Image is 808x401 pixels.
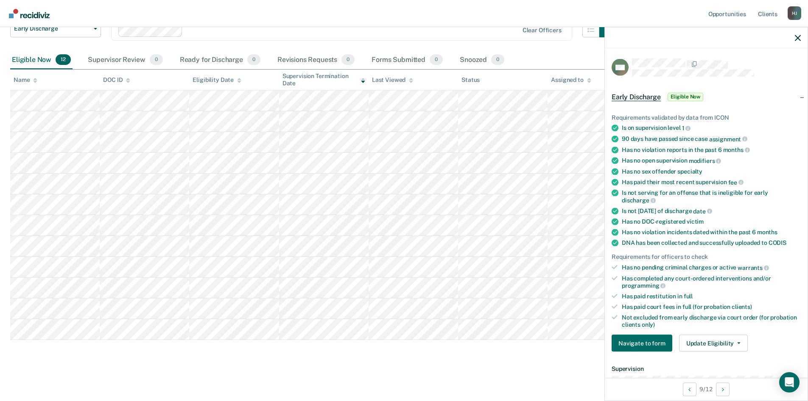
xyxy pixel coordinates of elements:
span: 0 [491,54,504,65]
div: Has no violation incidents dated within the past 6 [622,229,801,236]
div: DNA has been collected and successfully uploaded to [622,239,801,247]
span: months [757,229,777,236]
span: Eligible Now [668,93,704,101]
span: discharge [622,196,656,203]
span: date [693,208,712,214]
span: programming [622,282,665,289]
div: Supervisor Review [86,51,165,70]
div: Eligibility Date [193,76,241,84]
span: fee [728,179,744,185]
span: only) [642,321,655,328]
div: Has no pending criminal charges or active [622,264,801,272]
div: Not excluded from early discharge via court order (for probation clients [622,314,801,328]
div: Early DischargeEligible Now [605,83,808,110]
span: 12 [56,54,71,65]
div: Open Intercom Messenger [779,372,800,393]
span: 1 [682,125,691,132]
span: CODIS [769,239,786,246]
span: 0 [430,54,443,65]
span: 0 [150,54,163,65]
div: Requirements for officers to check [612,253,801,261]
span: 0 [341,54,355,65]
div: Name [14,76,37,84]
div: Supervision Termination Date [282,73,365,87]
span: full [684,293,693,300]
span: assignment [709,135,747,142]
div: Has no open supervision [622,157,801,165]
button: Previous Opportunity [683,382,696,396]
div: Has paid their most recent supervision [622,178,801,186]
div: Has no sex offender [622,168,801,175]
span: Early Discharge [612,93,661,101]
div: Revisions Requests [276,51,356,70]
img: Recidiviz [9,9,50,18]
div: Forms Submitted [370,51,445,70]
button: Next Opportunity [716,382,730,396]
a: Navigate to form link [612,335,676,352]
span: clients) [732,303,752,310]
div: Ready for Discharge [178,51,262,70]
div: Is on supervision level [622,124,801,132]
div: H J [788,6,801,20]
div: Has paid court fees in full (for probation [622,303,801,310]
div: 9 / 12 [605,378,808,400]
div: Clear officers [523,27,562,34]
div: Has no violation reports in the past 6 [622,146,801,154]
div: Status [461,76,480,84]
span: victim [687,218,704,225]
div: Eligible Now [10,51,73,70]
button: Navigate to form [612,335,672,352]
div: Has no DOC-registered [622,218,801,225]
div: Requirements validated by data from ICON [612,114,801,121]
dt: Supervision [612,365,801,373]
span: specialty [677,168,702,174]
div: 90 days have passed since case [622,135,801,143]
button: Profile dropdown button [788,6,801,20]
div: Last Viewed [372,76,413,84]
div: Assigned to [551,76,591,84]
div: DOC ID [103,76,130,84]
span: months [723,146,750,153]
span: Early Discharge [14,25,90,32]
div: Snoozed [458,51,506,70]
button: Update Eligibility [679,335,748,352]
div: Has completed any court-ordered interventions and/or [622,275,801,289]
span: modifiers [689,157,721,164]
span: 0 [247,54,260,65]
div: Has paid restitution in [622,293,801,300]
div: Is not [DATE] of discharge [622,207,801,215]
div: Is not serving for an offense that is ineligible for early [622,189,801,204]
span: warrants [738,264,769,271]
